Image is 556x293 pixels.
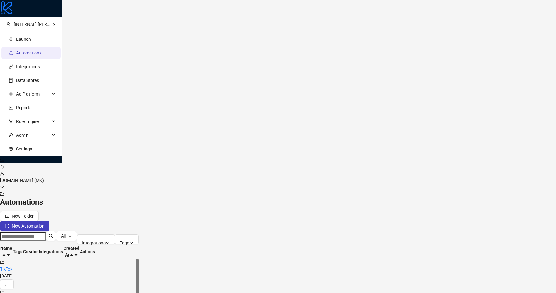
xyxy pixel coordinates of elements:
span: number [9,92,13,96]
th: Tags [12,244,23,259]
span: Rule Engine [16,115,50,128]
a: Automations [16,50,41,55]
span: Admin [16,129,50,141]
span: New Automation [12,223,45,229]
th: Creator [23,244,38,259]
a: Settings [16,146,32,151]
span: Created At [64,246,79,258]
span: down [68,234,72,238]
span: All [61,233,66,239]
span: ... [5,281,9,288]
button: Tagsdown [115,234,139,244]
span: Ad Platform [16,88,50,100]
span: [INTERNAL] [PERSON_NAME] Kitchn [14,22,84,27]
span: New Folder [12,213,34,220]
span: down [129,241,134,245]
a: Data Stores [16,78,39,83]
span: folder-add [5,214,9,218]
span: Name [0,246,12,251]
span: Integrations [82,240,110,245]
span: plus-circle [5,224,9,228]
a: Launch [16,37,31,42]
span: user [6,22,11,26]
span: down [106,241,110,245]
span: caret-up [2,253,6,257]
a: Reports [16,105,31,110]
th: Created At [63,244,80,259]
span: caret-down [6,253,11,257]
span: fork [9,119,13,124]
span: Tags [120,240,134,245]
span: caret-down [74,253,78,257]
span: key [9,133,13,137]
span: search [49,234,53,238]
th: Integrations [38,244,63,259]
button: Integrationsdown [77,234,115,244]
a: Integrations [16,64,40,69]
span: caret-up [69,253,74,257]
button: Alldown [56,231,77,241]
th: Actions [80,244,95,259]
